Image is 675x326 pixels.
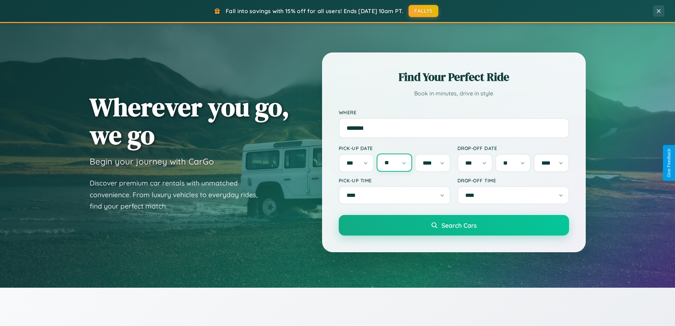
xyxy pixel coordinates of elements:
[226,7,403,15] span: Fall into savings with 15% off for all users! Ends [DATE] 10am PT.
[90,156,214,167] h3: Begin your journey with CarGo
[457,145,569,151] label: Drop-off Date
[90,177,267,212] p: Discover premium car rentals with unmatched convenience. From luxury vehicles to everyday rides, ...
[457,177,569,183] label: Drop-off Time
[339,215,569,236] button: Search Cars
[339,145,450,151] label: Pick-up Date
[339,88,569,99] p: Book in minutes, drive in style
[339,177,450,183] label: Pick-up Time
[666,149,671,177] div: Give Feedback
[90,93,289,149] h1: Wherever you go, we go
[339,69,569,85] h2: Find Your Perfect Ride
[441,221,477,229] span: Search Cars
[339,109,569,115] label: Where
[409,5,438,17] button: FALL15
